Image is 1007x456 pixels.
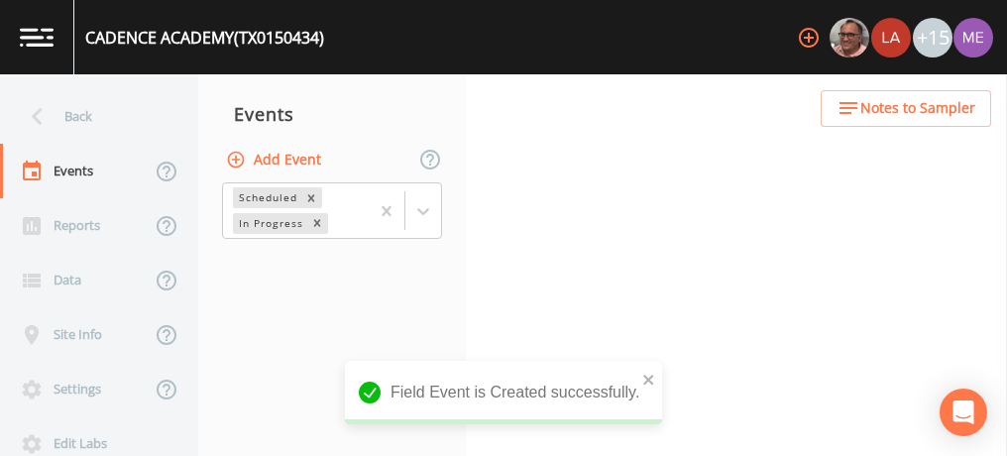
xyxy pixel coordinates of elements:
div: CADENCE ACADEMY (TX0150434) [85,26,324,50]
div: In Progress [233,213,306,234]
img: cf6e799eed601856facf0d2563d1856d [871,18,911,57]
div: Mike Franklin [829,18,870,57]
div: Events [198,89,466,139]
button: Notes to Sampler [821,90,991,127]
div: Field Event is Created successfully. [345,361,662,424]
img: d4d65db7c401dd99d63b7ad86343d265 [953,18,993,57]
div: Remove Scheduled [300,187,322,208]
div: Open Intercom Messenger [940,389,987,436]
img: logo [20,28,54,47]
div: Remove In Progress [306,213,328,234]
div: Scheduled [233,187,300,208]
button: Add Event [222,142,329,178]
button: close [642,367,656,391]
span: Notes to Sampler [860,96,975,121]
img: e2d790fa78825a4bb76dcb6ab311d44c [830,18,869,57]
div: +15 [913,18,952,57]
div: Lauren Saenz [870,18,912,57]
